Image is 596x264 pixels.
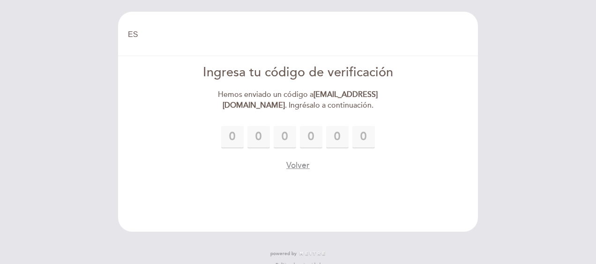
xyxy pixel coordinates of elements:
div: Ingresa tu código de verificación [191,64,406,82]
input: 0 [247,126,270,148]
span: powered by [270,250,297,257]
input: 0 [352,126,375,148]
div: Hemos enviado un código a . Ingrésalo a continuación. [191,89,406,111]
a: powered by [270,250,326,257]
input: 0 [274,126,296,148]
input: 0 [326,126,349,148]
button: Volver [286,160,310,171]
input: 0 [221,126,244,148]
input: 0 [300,126,322,148]
img: MEITRE [299,251,326,256]
strong: [EMAIL_ADDRESS][DOMAIN_NAME] [223,90,378,110]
